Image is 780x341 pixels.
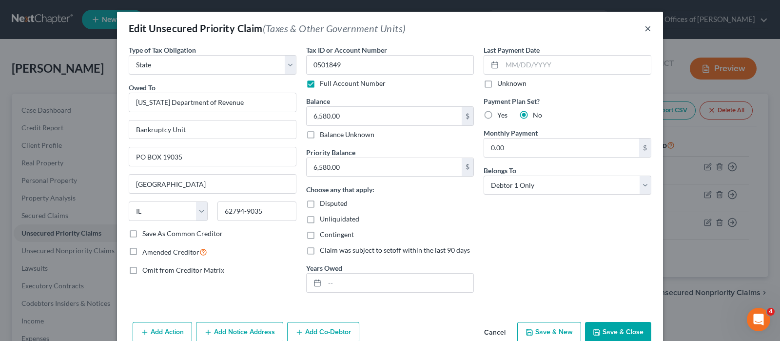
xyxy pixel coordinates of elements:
span: Owed To [129,83,156,92]
span: No [533,111,542,119]
input: Enter address... [129,120,296,139]
input: 0.00 [307,158,462,177]
label: Last Payment Date [484,45,540,55]
label: Choose any that apply: [306,184,374,195]
span: Unliquidated [320,215,359,223]
span: (Taxes & Other Government Units) [263,22,406,34]
span: Disputed [320,199,348,207]
label: Tax ID or Account Number [306,45,387,55]
input: Enter city... [129,175,296,193]
label: Unknown [497,79,526,88]
input: -- [325,274,473,292]
input: Search creditor by name... [129,93,296,112]
label: Years Owed [306,263,342,273]
span: Amended Creditor [142,248,199,256]
span: Yes [497,111,507,119]
input: Apt, Suite, etc... [129,147,296,166]
span: 4 [767,308,775,316]
input: -- [306,55,474,75]
div: $ [462,158,473,177]
label: Full Account Number [320,79,386,88]
div: $ [639,139,651,157]
div: $ [462,107,473,125]
span: Claim was subject to setoff within the last 90 days [320,246,470,254]
span: Type of Tax Obligation [129,46,196,54]
label: Priority Balance [306,147,355,158]
div: Edit Unsecured Priority Claim [129,21,406,35]
input: Enter zip... [217,201,296,221]
span: Contingent [320,230,354,239]
label: Balance [306,96,330,106]
span: Belongs To [484,166,516,175]
input: MM/DD/YYYY [502,56,651,74]
iframe: Intercom live chat [747,308,770,331]
input: 0.00 [307,107,462,125]
label: Balance Unknown [320,130,374,140]
span: Omit from Creditor Matrix [142,266,224,274]
input: 0.00 [484,139,639,157]
label: Monthly Payment [484,128,538,138]
button: × [644,22,651,34]
label: Save As Common Creditor [142,229,223,239]
label: Payment Plan Set? [484,96,651,106]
